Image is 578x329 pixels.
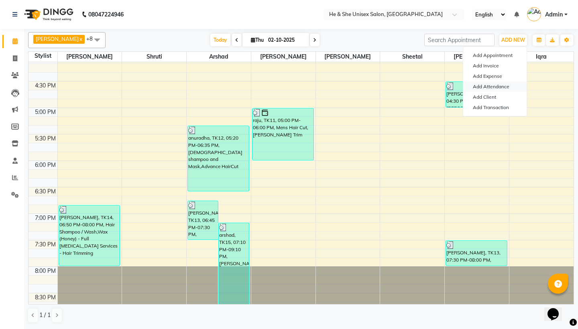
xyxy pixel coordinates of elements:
span: [PERSON_NAME] [36,36,79,42]
div: Stylist [28,52,57,60]
span: Sheetal [380,52,444,62]
span: ADD NEW [501,37,525,43]
a: Add Invoice [463,61,527,71]
div: 6:00 PM [33,161,57,169]
a: Add Attendance [463,81,527,92]
input: Search Appointment [424,34,495,46]
div: 8:00 PM [33,267,57,275]
a: x [79,36,82,42]
div: 6:30 PM [33,187,57,196]
a: Add Expense [463,71,527,81]
button: ADD NEW [499,35,527,46]
div: raju, TK11, 05:00 PM-06:00 PM, Mens Hair Cut,[PERSON_NAME] Trim [252,108,313,160]
div: 4:30 PM [33,81,57,90]
img: logo [20,3,75,26]
a: Add Client [463,92,527,102]
div: [PERSON_NAME], TK13, 07:30 PM-08:00 PM, [PERSON_NAME] Trim [446,241,507,266]
img: Admin [527,7,541,21]
span: [PERSON_NAME] [58,52,122,62]
iframe: chat widget [544,297,570,321]
span: Iqra [509,52,574,62]
div: [PERSON_NAME], TK14, 06:50 PM-08:00 PM, Hair Shampoo / Wash,Wax (Honey) - Full [MEDICAL_DATA] Ser... [59,205,120,266]
div: 8:30 PM [33,293,57,302]
a: Add Transaction [463,102,527,113]
div: arshad, TK15, 07:10 PM-09:10 PM, [PERSON_NAME] [219,223,249,319]
input: 2025-10-02 [266,34,306,46]
span: Shruti [122,52,186,62]
button: Add Appointment [463,50,527,61]
span: +8 [86,35,99,42]
b: 08047224946 [88,3,124,26]
div: [PERSON_NAME], TK10, 04:30 PM-05:00 PM, [PERSON_NAME] Trim [446,82,507,107]
div: 7:30 PM [33,240,57,249]
div: anuradha, TK12, 05:20 PM-06:35 PM, [DEMOGRAPHIC_DATA] shampoo and Mask,Advance HairCut [188,126,249,191]
span: [PERSON_NAME] [445,52,509,62]
div: 7:00 PM [33,214,57,222]
span: Admin [545,10,563,19]
span: 1 / 1 [39,311,51,319]
span: [PERSON_NAME] [251,52,315,62]
span: Arshad [187,52,251,62]
div: 5:30 PM [33,134,57,143]
span: [PERSON_NAME] [316,52,380,62]
span: Today [210,34,230,46]
span: Thu [249,37,266,43]
div: 5:00 PM [33,108,57,116]
div: [PERSON_NAME], TK13, 06:45 PM-07:30 PM, [PERSON_NAME] & Mask,[PERSON_NAME] Trim [188,201,218,240]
